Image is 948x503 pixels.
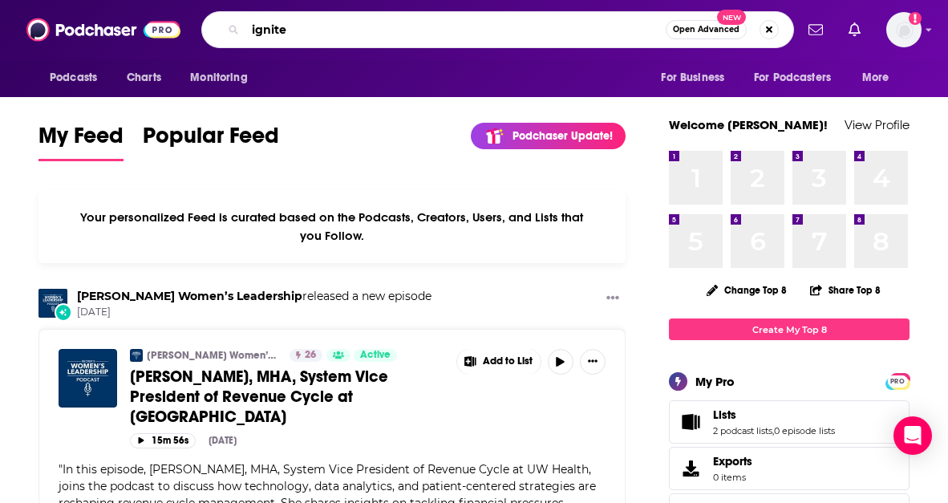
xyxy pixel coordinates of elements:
[305,347,316,363] span: 26
[38,289,67,318] img: Becker’s Women’s Leadership
[661,67,724,89] span: For Business
[754,67,831,89] span: For Podcasters
[802,16,829,43] a: Show notifications dropdown
[713,472,752,483] span: 0 items
[893,416,932,455] div: Open Intercom Messenger
[713,425,772,436] a: 2 podcast lists
[26,14,180,45] img: Podchaser - Follow, Share and Rate Podcasts
[675,411,707,433] a: Lists
[130,367,388,427] span: [PERSON_NAME], MHA, System Vice President of Revenue Cycle at [GEOGRAPHIC_DATA]
[666,20,747,39] button: Open AdvancedNew
[650,63,744,93] button: open menu
[675,457,707,480] span: Exports
[483,355,533,367] span: Add to List
[774,425,835,436] a: 0 episode lists
[130,433,196,448] button: 15m 56s
[512,129,613,143] p: Podchaser Update!
[130,349,143,362] img: Becker’s Women’s Leadership
[888,375,907,387] span: PRO
[290,349,322,362] a: 26
[147,349,279,362] a: [PERSON_NAME] Women’s Leadership
[77,289,431,304] h3: released a new episode
[55,303,72,321] div: New Episode
[909,12,922,25] svg: Add a profile image
[580,349,606,375] button: Show More Button
[888,375,907,387] a: PRO
[669,400,910,444] span: Lists
[38,122,124,159] span: My Feed
[669,117,828,132] a: Welcome [PERSON_NAME]!
[130,367,445,427] a: [PERSON_NAME], MHA, System Vice President of Revenue Cycle at [GEOGRAPHIC_DATA]
[143,122,279,159] span: Popular Feed
[842,16,867,43] a: Show notifications dropdown
[713,408,835,422] a: Lists
[673,26,739,34] span: Open Advanced
[743,63,854,93] button: open menu
[713,408,736,422] span: Lists
[143,122,279,161] a: Popular Feed
[457,349,541,375] button: Show More Button
[190,67,247,89] span: Monitoring
[886,12,922,47] button: Show profile menu
[697,280,796,300] button: Change Top 8
[886,12,922,47] img: User Profile
[886,12,922,47] span: Logged in as weareheadstart
[809,274,881,306] button: Share Top 8
[38,122,124,161] a: My Feed
[116,63,171,93] a: Charts
[201,11,794,48] div: Search podcasts, credits, & more...
[38,190,626,263] div: Your personalized Feed is curated based on the Podcasts, Creators, Users, and Lists that you Follow.
[713,454,752,469] span: Exports
[845,117,910,132] a: View Profile
[669,318,910,340] a: Create My Top 8
[59,349,117,408] img: Abigail Abongwa, MHA, System Vice President of Revenue Cycle at UW Health
[360,347,391,363] span: Active
[772,425,774,436] span: ,
[695,374,735,389] div: My Pro
[245,17,666,43] input: Search podcasts, credits, & more...
[862,67,889,89] span: More
[50,67,97,89] span: Podcasts
[717,10,746,25] span: New
[851,63,910,93] button: open menu
[127,67,161,89] span: Charts
[77,306,431,319] span: [DATE]
[209,435,237,446] div: [DATE]
[354,349,397,362] a: Active
[77,289,302,303] a: Becker’s Women’s Leadership
[600,289,626,309] button: Show More Button
[38,63,118,93] button: open menu
[179,63,268,93] button: open menu
[669,447,910,490] a: Exports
